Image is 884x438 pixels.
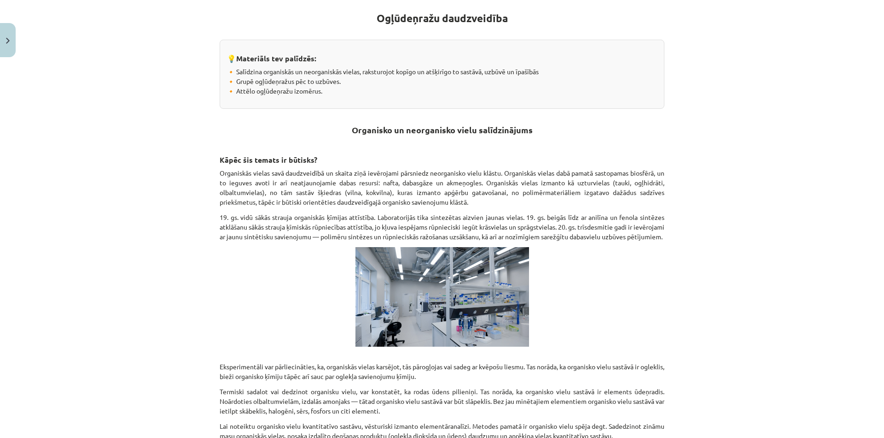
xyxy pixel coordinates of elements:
p: 🔸 Salīdzina organiskās un neorganiskās vielas, raksturojot kopīgo un atšķirīgo to sastāvā, uzbūvē... [227,67,657,96]
strong: Ogļūdeņražu daudzveidība [377,12,508,25]
strong: Organisko un neorganisko vielu salīdzinājums [352,124,533,135]
p: Eksperimentāli var pārliecināties, ka, organiskās vielas karsējot, tās pārogļojas vai sadeg ar kv... [220,352,664,381]
p: Termiski sadalot vai dedzinot organisku vielu, var konstatēt, ka rodas ūdens pilieniņi. Tas norād... [220,387,664,416]
img: icon-close-lesson-0947bae3869378f0d4975bcd49f059093ad1ed9edebbc8119c70593378902aed.svg [6,38,10,44]
p: Organiskās vielas savā daudzveidībā un skaita ziņā ievērojami pārsniedz neorganisko vielu klāstu.... [220,168,664,207]
strong: Kāpēc šis temats ir būtisks? [220,155,317,165]
p: 19. gs. vidū sākās strauja organiskās ķīmijas attīstība. Laboratorijās tika sintezētas aizvien ja... [220,213,664,242]
h3: 💡 [227,47,657,64]
strong: Materiāls tev palīdzēs: [236,53,316,63]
